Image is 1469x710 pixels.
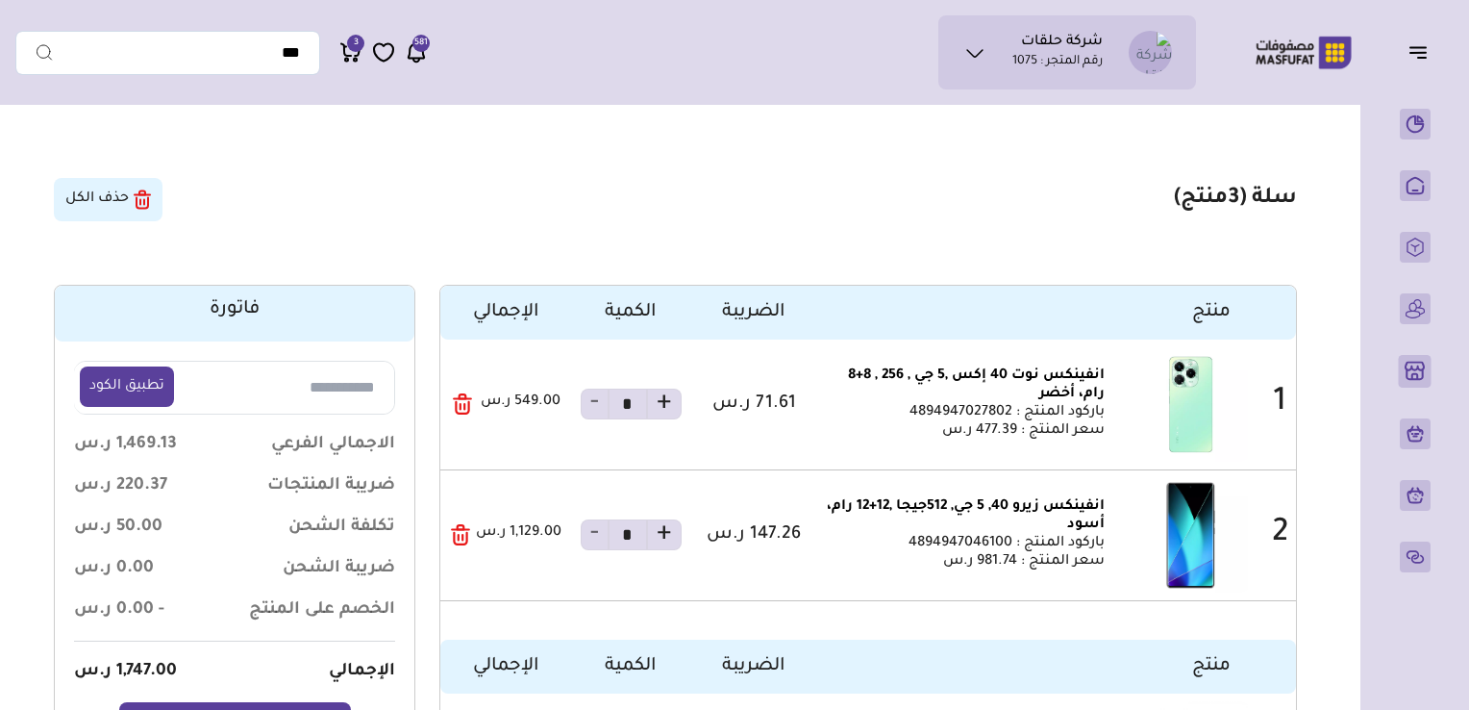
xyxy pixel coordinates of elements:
[1263,469,1296,600] td: 2
[1125,347,1256,462] img: Product
[440,640,572,694] th: الإجمالي
[288,517,395,539] span: تكلفة الشحن
[1021,34,1103,53] h1: شركة حلقات
[656,509,673,561] button: +
[689,469,818,600] td: 147.26 ر.س
[1358,599,1445,686] iframe: Webchat Widget
[74,558,154,580] span: 0.00 ر.س
[1125,478,1256,593] img: Product
[848,368,1105,402] a: انفينكس نوت 40 إكس ,5 جي , 256 , 8+8 رام، أخضر
[943,554,1105,570] span: سعر المنتج : 981.74 ر.س
[283,558,395,580] span: ضريبة الشحن
[818,640,1263,694] th: منتج
[1228,188,1239,211] span: 3
[827,499,1105,533] a: انفينكس زيرو 40, 5 جي, 512جيجا ,12+12 رام، أسود
[572,286,689,340] th: الكمية
[656,378,673,430] button: +
[1263,340,1296,470] td: 1
[80,367,174,407] button: تطبيق الكود
[1129,31,1172,74] img: شركة حلقات
[210,298,260,321] h1: فاتورة
[689,340,818,470] td: 71.61 ر.س
[689,640,818,694] th: الضريبة
[74,475,167,497] span: 220.37 ر.س
[249,599,395,621] span: الخصم على المنتج
[572,640,689,694] th: الكمية
[818,286,1263,340] th: منتج
[74,517,162,539] span: 50.00 ر.س
[271,434,395,456] span: الاجمالي الفرعي
[74,661,177,683] span: 1,747.00 ر.س
[74,434,177,456] span: 1,469.13 ر.س
[942,423,1105,439] span: سعر المنتج : 477.39 ر.س
[267,475,395,497] span: ضريبة المنتجات
[448,393,564,415] div: 549.00 ر.س
[74,599,164,621] span: - 0.00 ر.س
[1242,34,1365,71] img: Logo
[909,405,1105,420] span: باركود المنتج : 4894947027802
[339,40,362,64] a: 3
[689,286,818,340] th: الضريبة
[1012,53,1103,72] p: رقم المتجر : 1075
[329,661,395,683] span: الإجمالي
[657,387,672,421] strong: +
[54,178,162,221] button: حذف الكل
[448,524,564,545] div: 1,129.00 ر.س
[354,35,359,52] span: 3
[414,35,428,52] span: 581
[909,536,1105,551] span: باركود المنتج : 4894947046100
[657,518,672,552] strong: +
[440,286,572,340] th: الإجمالي
[405,40,428,64] a: 581
[1174,186,1297,214] h1: سلة ( منتج)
